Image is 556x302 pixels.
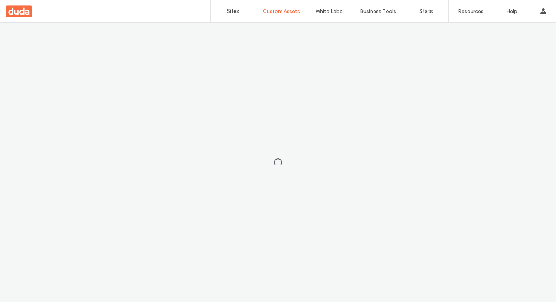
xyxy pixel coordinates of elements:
label: Sites [227,8,239,15]
label: Stats [419,8,433,15]
label: Help [506,8,517,15]
label: Resources [458,8,484,15]
label: White Label [316,8,344,15]
label: Business Tools [360,8,396,15]
label: Custom Assets [263,8,300,15]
